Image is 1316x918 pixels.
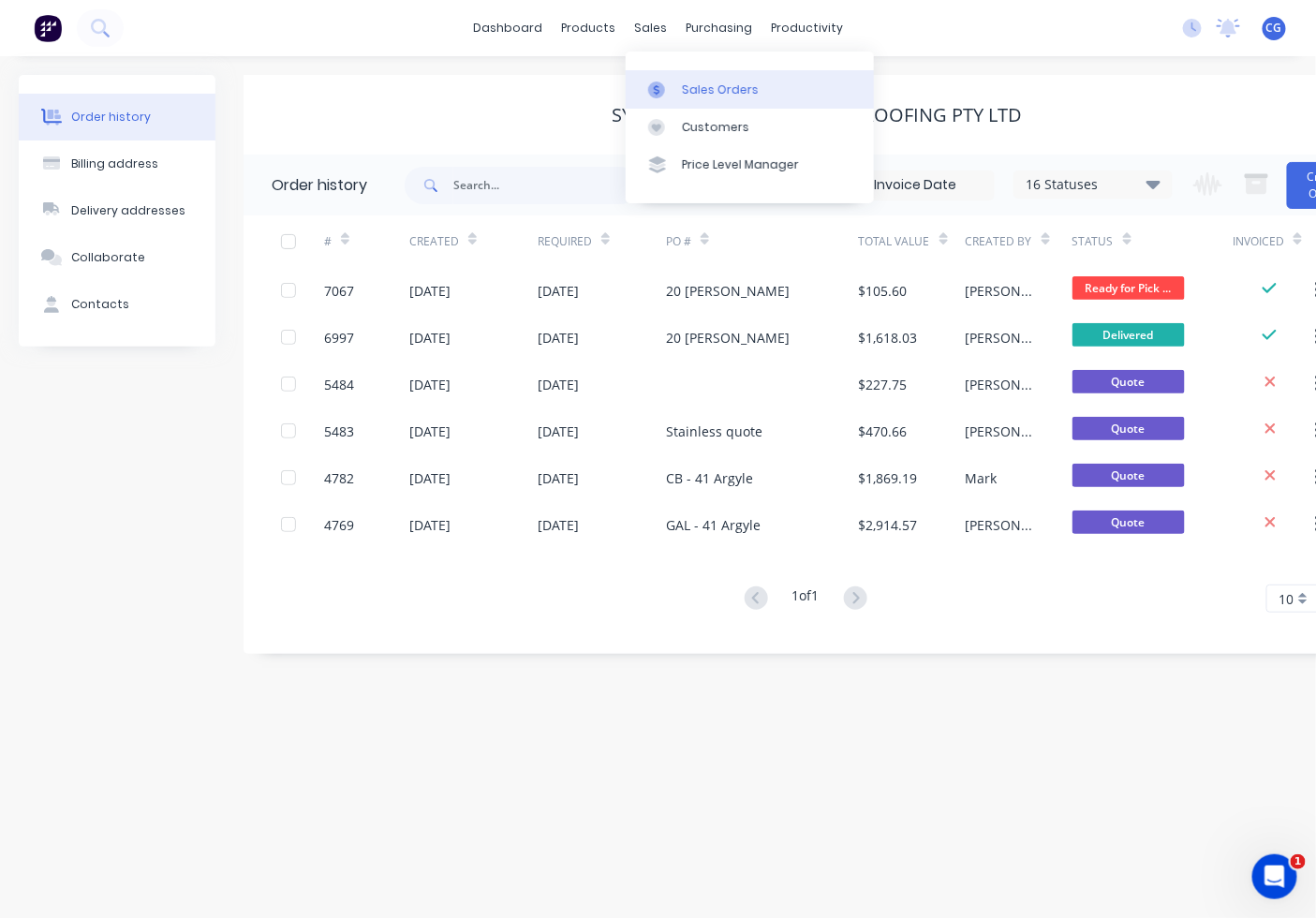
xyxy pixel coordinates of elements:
a: Price Level Manager [626,146,874,184]
div: $1,869.19 [859,468,918,488]
div: [DATE] [538,281,579,301]
div: 20 [PERSON_NAME] [666,328,790,348]
div: Collaborate [71,249,145,266]
div: $227.75 [859,375,908,394]
span: 1 [1291,854,1306,869]
div: Invoiced [1233,233,1284,250]
div: [PERSON_NAME] [966,375,1035,394]
span: Ready for Pick ... [1072,276,1185,300]
div: Contacts [71,296,129,313]
div: Customers [682,119,749,136]
div: # [324,215,409,267]
div: [DATE] [409,515,451,535]
iframe: Intercom live chat [1252,854,1297,899]
div: 5484 [324,375,354,394]
span: Quote [1072,417,1185,440]
div: Total Value [859,233,930,250]
div: Sales Orders [682,81,759,98]
div: Created By [966,215,1072,267]
div: Status [1072,215,1233,267]
div: [DATE] [409,281,451,301]
input: Invoice Date [836,171,994,200]
div: Order history [272,174,367,197]
div: [DATE] [538,375,579,394]
div: Mark [966,468,998,488]
span: Delivered [1072,323,1185,347]
a: dashboard [464,14,552,42]
div: [PERSON_NAME] [966,515,1035,535]
div: # [324,233,332,250]
span: Quote [1072,511,1185,534]
div: 7067 [324,281,354,301]
div: [DATE] [538,515,579,535]
div: $2,914.57 [859,515,918,535]
div: 1 of 1 [792,585,820,613]
span: Quote [1072,464,1185,487]
div: productivity [762,14,852,42]
button: Delivery addresses [19,187,215,234]
div: 20 [PERSON_NAME] [666,281,790,301]
div: 4782 [324,468,354,488]
div: products [552,14,625,42]
div: [DATE] [538,328,579,348]
button: Contacts [19,281,215,328]
div: $470.66 [859,422,908,441]
div: PO # [666,233,691,250]
div: [PERSON_NAME] [966,328,1035,348]
div: $105.60 [859,281,908,301]
div: 5483 [324,422,354,441]
input: Search... [453,167,639,204]
div: Created [409,233,459,250]
div: purchasing [676,14,762,42]
button: Billing address [19,141,215,187]
div: [DATE] [538,468,579,488]
div: Created By [966,233,1032,250]
div: [DATE] [409,422,451,441]
button: Order history [19,94,215,141]
div: 4769 [324,515,354,535]
div: Symmetry Architectural Roofing Pty Ltd [612,104,1022,126]
div: $1,618.03 [859,328,918,348]
span: 10 [1279,589,1294,609]
div: 6997 [324,328,354,348]
button: Collaborate [19,234,215,281]
div: Total Value [859,215,966,267]
div: [PERSON_NAME] [966,281,1035,301]
div: CB - 41 Argyle [666,468,753,488]
div: Price Level Manager [682,156,799,173]
span: Quote [1072,370,1185,393]
div: Stainless quote [666,422,762,441]
div: Required [538,215,666,267]
div: Required [538,233,592,250]
div: [DATE] [409,328,451,348]
div: Delivery addresses [71,202,185,219]
img: Factory [34,14,62,42]
div: GAL - 41 Argyle [666,515,761,535]
div: Status [1072,233,1114,250]
a: Sales Orders [626,70,874,108]
div: Created [409,215,538,267]
div: Billing address [71,155,158,172]
a: Customers [626,109,874,146]
div: [PERSON_NAME] [966,422,1035,441]
span: CG [1266,20,1282,37]
div: Order history [71,109,151,126]
div: 16 Statuses [1014,174,1172,195]
div: [DATE] [409,375,451,394]
div: [DATE] [538,422,579,441]
div: PO # [666,215,859,267]
div: [DATE] [409,468,451,488]
div: sales [625,14,676,42]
